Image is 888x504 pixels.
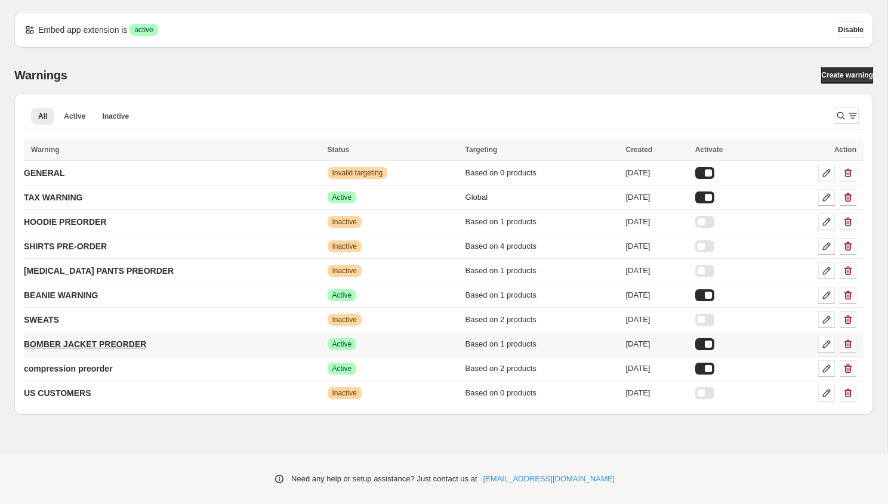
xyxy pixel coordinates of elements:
a: Create warning [821,67,873,84]
div: Based on 1 products [465,289,619,301]
div: [DATE] [626,289,688,301]
span: Active [332,193,352,202]
a: SHIRTS PRE-ORDER [24,237,107,256]
span: Active [332,290,352,300]
span: Inactive [102,112,129,121]
a: BOMBER JACKET PREORDER [24,335,146,354]
span: Inactive [332,388,357,398]
p: Embed app extension is [38,24,127,36]
p: GENERAL [24,167,64,179]
button: Disable [838,21,864,38]
div: Based on 2 products [465,363,619,375]
div: [DATE] [626,265,688,277]
span: Invalid targeting [332,168,383,178]
div: [DATE] [626,314,688,326]
span: Active [332,364,352,373]
span: Inactive [332,315,357,324]
div: [DATE] [626,387,688,399]
span: Inactive [332,266,357,276]
p: SWEATS [24,314,59,326]
p: BOMBER JACKET PREORDER [24,338,146,350]
span: Activate [695,146,723,154]
span: Active [64,112,85,121]
div: Based on 2 products [465,314,619,326]
div: [DATE] [626,240,688,252]
span: Disable [838,25,864,35]
div: Based on 1 products [465,265,619,277]
p: [MEDICAL_DATA] PANTS PREORDER [24,265,174,277]
p: US CUSTOMERS [24,387,91,399]
p: HOODIE PREORDER [24,216,106,228]
a: SWEATS [24,310,59,329]
p: BEANIE WARNING [24,289,98,301]
span: Created [626,146,653,154]
a: BEANIE WARNING [24,286,98,305]
a: TAX WARNING [24,188,83,207]
span: active [134,25,153,35]
div: [DATE] [626,363,688,375]
span: Inactive [332,217,357,227]
div: [DATE] [626,191,688,203]
div: Based on 1 products [465,338,619,350]
span: Active [332,339,352,349]
a: HOODIE PREORDER [24,212,106,231]
p: compression preorder [24,363,113,375]
div: Based on 0 products [465,167,619,179]
a: US CUSTOMERS [24,384,91,403]
a: GENERAL [24,163,64,183]
a: [MEDICAL_DATA] PANTS PREORDER [24,261,174,280]
div: [DATE] [626,216,688,228]
span: All [38,112,47,121]
span: Action [834,146,856,154]
span: Targeting [465,146,498,154]
span: Create warning [821,70,873,80]
div: Global [465,191,619,203]
div: [DATE] [626,338,688,350]
span: Inactive [332,242,357,251]
span: Warning [31,146,60,154]
div: Based on 1 products [465,216,619,228]
div: Based on 4 products [465,240,619,252]
button: Search and filter results [835,107,859,124]
span: Status [328,146,350,154]
h2: Warnings [14,68,67,82]
div: Based on 0 products [465,387,619,399]
p: TAX WARNING [24,191,83,203]
p: SHIRTS PRE-ORDER [24,240,107,252]
div: [DATE] [626,167,688,179]
a: [EMAIL_ADDRESS][DOMAIN_NAME] [483,473,615,485]
a: compression preorder [24,359,113,378]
